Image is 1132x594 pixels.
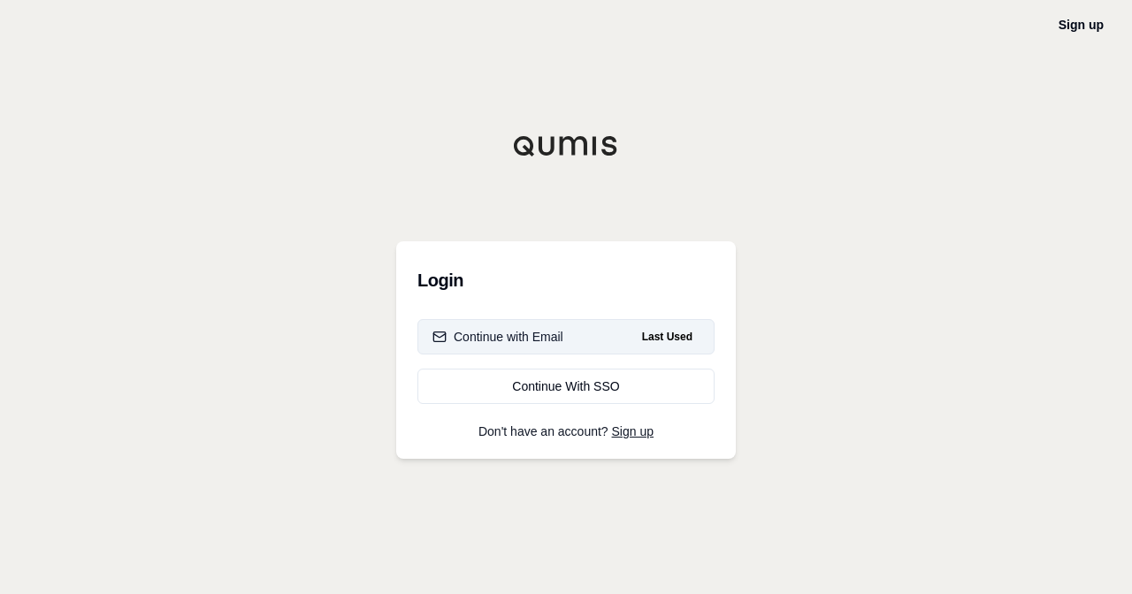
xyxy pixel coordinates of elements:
div: Continue With SSO [432,377,700,395]
p: Don't have an account? [417,425,715,438]
span: Last Used [635,326,700,347]
a: Continue With SSO [417,369,715,404]
div: Continue with Email [432,328,563,346]
a: Sign up [612,424,654,438]
img: Qumis [513,135,619,156]
button: Continue with EmailLast Used [417,319,715,354]
a: Sign up [1059,18,1104,32]
h3: Login [417,263,715,298]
